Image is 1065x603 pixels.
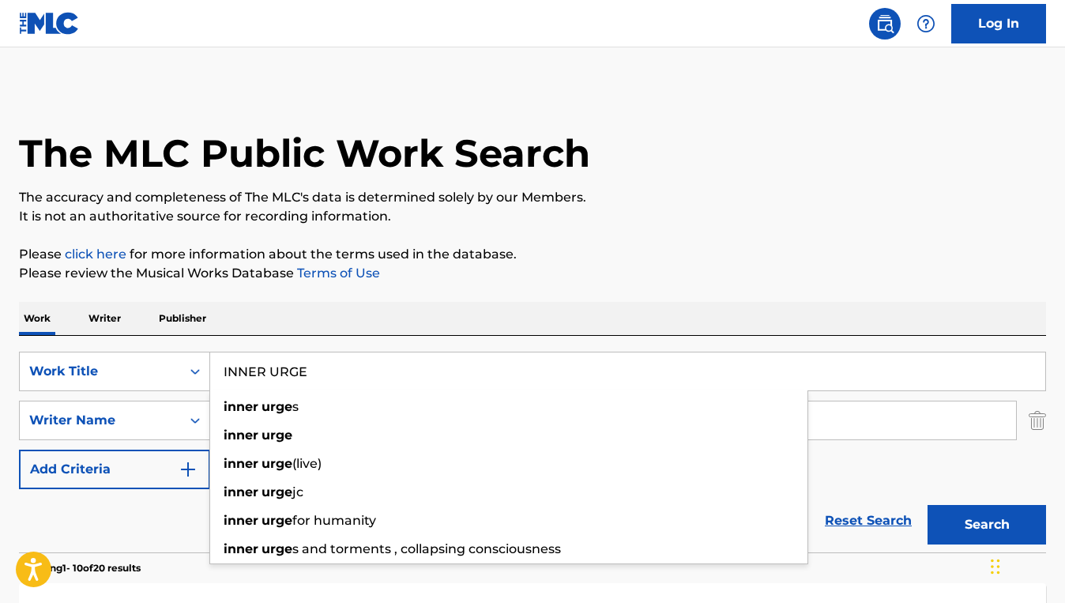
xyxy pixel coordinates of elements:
[19,245,1046,264] p: Please for more information about the terms used in the database.
[910,8,942,40] div: Help
[262,513,292,528] strong: urge
[991,543,1000,590] div: Drag
[1029,401,1046,440] img: Delete Criterion
[292,456,322,471] span: (live)
[224,513,258,528] strong: inner
[29,411,171,430] div: Writer Name
[262,456,292,471] strong: urge
[294,266,380,281] a: Terms of Use
[19,302,55,335] p: Work
[869,8,901,40] a: Public Search
[262,541,292,556] strong: urge
[262,399,292,414] strong: urge
[292,399,299,414] span: s
[224,399,258,414] strong: inner
[292,541,561,556] span: s and torments , collapsing consciousness
[19,12,80,35] img: MLC Logo
[65,247,126,262] a: click here
[986,527,1065,603] iframe: Chat Widget
[84,302,126,335] p: Writer
[19,352,1046,552] form: Search Form
[19,207,1046,226] p: It is not an authoritative source for recording information.
[928,505,1046,545] button: Search
[19,561,141,575] p: Showing 1 - 10 of 20 results
[19,188,1046,207] p: The accuracy and completeness of The MLC's data is determined solely by our Members.
[179,460,198,479] img: 9d2ae6d4665cec9f34b9.svg
[262,428,292,443] strong: urge
[19,264,1046,283] p: Please review the Musical Works Database
[875,14,894,33] img: search
[224,428,258,443] strong: inner
[29,362,171,381] div: Work Title
[224,456,258,471] strong: inner
[19,130,590,177] h1: The MLC Public Work Search
[817,503,920,538] a: Reset Search
[292,513,376,528] span: for humanity
[916,14,935,33] img: help
[292,484,303,499] span: jc
[262,484,292,499] strong: urge
[224,541,258,556] strong: inner
[19,450,210,489] button: Add Criteria
[224,484,258,499] strong: inner
[154,302,211,335] p: Publisher
[951,4,1046,43] a: Log In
